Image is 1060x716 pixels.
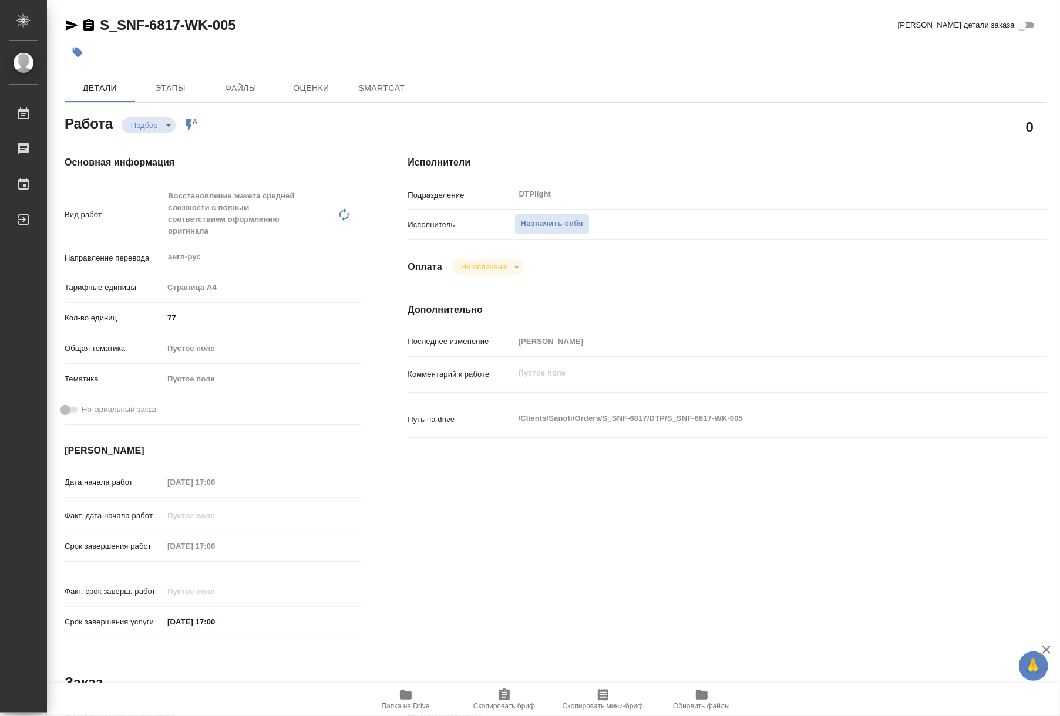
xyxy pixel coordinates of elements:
[1026,117,1034,137] h2: 0
[408,260,442,274] h4: Оплата
[65,477,163,488] p: Дата начала работ
[554,683,652,716] button: Скопировать мини-бриф
[652,683,751,716] button: Обновить файлы
[408,414,514,425] p: Путь на drive
[408,303,1047,317] h4: Дополнительно
[127,120,161,130] button: Подбор
[455,683,554,716] button: Скопировать бриф
[65,586,163,597] p: Факт. срок заверш. работ
[122,117,176,133] div: Подбор
[65,209,163,221] p: Вид работ
[167,373,346,385] div: Пустое поле
[82,18,96,32] button: Скопировать ссылку
[100,17,235,33] a: S_SNF-6817-WK-005
[65,343,163,354] p: Общая тематика
[65,673,103,692] h2: Заказ
[1019,651,1048,681] button: 🙏
[65,444,361,458] h4: [PERSON_NAME]
[408,190,514,201] p: Подразделение
[514,408,994,428] textarea: /Clients/Sanofi/Orders/S_SNF-6817/DTP/S_SNF-6817-WK-005
[163,309,361,326] input: ✎ Введи что-нибудь
[163,278,361,298] div: Страница А4
[408,336,514,347] p: Последнее изменение
[72,81,128,96] span: Детали
[457,262,510,272] button: Не оплачена
[65,510,163,522] p: Факт. дата начала работ
[65,112,113,133] h2: Работа
[65,373,163,385] p: Тематика
[163,369,361,389] div: Пустое поле
[898,19,1015,31] span: [PERSON_NAME] детали заказа
[283,81,339,96] span: Оценки
[354,81,410,96] span: SmartCat
[65,541,163,552] p: Срок завершения работ
[408,156,1047,170] h4: Исполнители
[382,702,430,710] span: Папка на Drive
[65,39,90,65] button: Добавить тэг
[1024,654,1044,678] span: 🙏
[65,252,163,264] p: Направление перевода
[163,507,266,524] input: Пустое поле
[521,217,583,231] span: Назначить себя
[82,404,156,416] span: Нотариальный заказ
[356,683,455,716] button: Папка на Drive
[213,81,269,96] span: Файлы
[65,18,79,32] button: Скопировать ссылку для ЯМессенджера
[673,702,730,710] span: Обновить файлы
[408,369,514,380] p: Комментарий к работе
[65,312,163,324] p: Кол-во единиц
[167,343,346,354] div: Пустое поле
[473,702,535,710] span: Скопировать бриф
[563,702,643,710] span: Скопировать мини-бриф
[65,156,361,170] h4: Основная информация
[163,474,266,491] input: Пустое поле
[65,616,163,628] p: Срок завершения услуги
[408,219,514,231] p: Исполнитель
[514,333,994,350] input: Пустое поле
[452,259,524,275] div: Подбор
[142,81,198,96] span: Этапы
[163,339,361,359] div: Пустое поле
[514,214,590,234] button: Назначить себя
[65,282,163,293] p: Тарифные единицы
[163,538,266,555] input: Пустое поле
[163,583,266,600] input: Пустое поле
[163,613,266,630] input: ✎ Введи что-нибудь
